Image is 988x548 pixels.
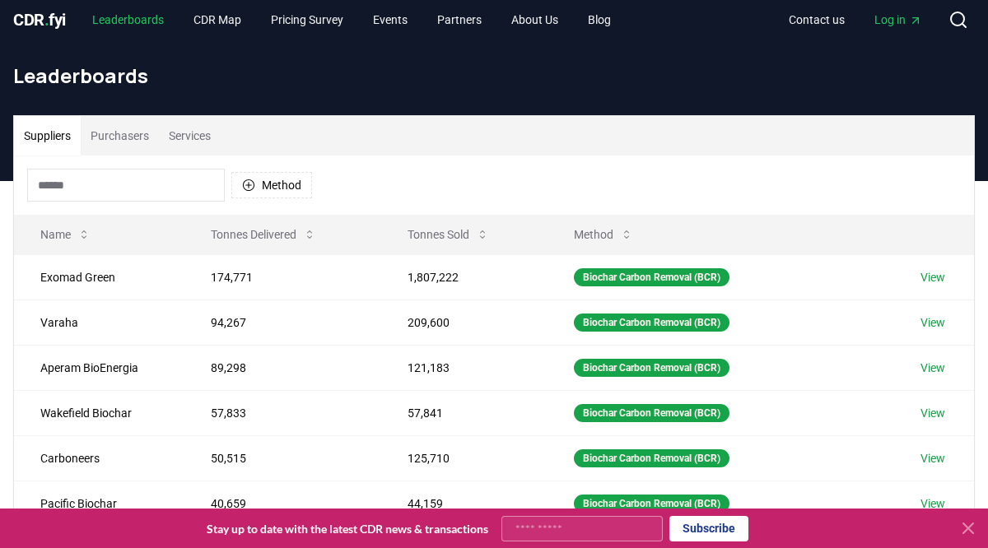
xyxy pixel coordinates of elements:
td: Pacific Biochar [14,481,184,526]
td: 44,159 [381,481,548,526]
button: Method [561,218,646,251]
td: 209,600 [381,300,548,345]
div: Biochar Carbon Removal (BCR) [574,359,729,377]
a: CDR Map [180,5,254,35]
a: CDR.fyi [13,8,66,31]
div: Biochar Carbon Removal (BCR) [574,268,729,286]
a: Log in [861,5,935,35]
td: Carboneers [14,435,184,481]
button: Suppliers [14,116,81,156]
td: Varaha [14,300,184,345]
button: Method [231,172,312,198]
div: Biochar Carbon Removal (BCR) [574,495,729,513]
div: Biochar Carbon Removal (BCR) [574,404,729,422]
button: Services [159,116,221,156]
a: Leaderboards [79,5,177,35]
td: 57,833 [184,390,380,435]
button: Tonnes Delivered [198,218,329,251]
td: 57,841 [381,390,548,435]
a: View [920,405,945,421]
span: CDR fyi [13,10,66,30]
td: 40,659 [184,481,380,526]
a: View [920,314,945,331]
td: 89,298 [184,345,380,390]
td: 125,710 [381,435,548,481]
button: Name [27,218,104,251]
a: View [920,269,945,286]
td: 50,515 [184,435,380,481]
nav: Main [79,5,624,35]
a: Pricing Survey [258,5,357,35]
a: View [920,450,945,467]
button: Tonnes Sold [394,218,502,251]
h1: Leaderboards [13,63,975,89]
a: Events [360,5,421,35]
a: Contact us [776,5,858,35]
a: View [920,495,945,512]
td: Wakefield Biochar [14,390,184,435]
nav: Main [776,5,935,35]
a: Partners [424,5,495,35]
span: Log in [874,12,922,28]
div: Biochar Carbon Removal (BCR) [574,449,729,467]
a: About Us [498,5,571,35]
td: 121,183 [381,345,548,390]
span: . [44,10,49,30]
button: Purchasers [81,116,159,156]
td: 174,771 [184,254,380,300]
a: View [920,360,945,376]
td: 1,807,222 [381,254,548,300]
td: 94,267 [184,300,380,345]
a: Blog [575,5,624,35]
td: Exomad Green [14,254,184,300]
div: Biochar Carbon Removal (BCR) [574,313,729,332]
td: Aperam BioEnergia [14,345,184,390]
